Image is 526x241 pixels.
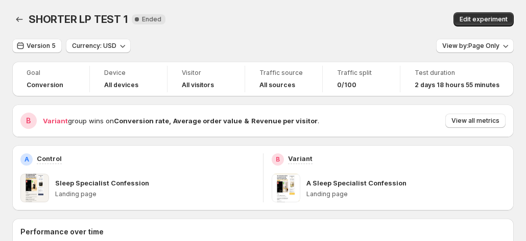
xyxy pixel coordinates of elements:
[43,117,68,125] span: Variant
[12,39,62,53] button: Version 5
[25,155,29,164] h2: A
[306,178,407,188] p: A Sleep Specialist Confession
[27,68,75,90] a: GoalConversion
[12,12,27,26] button: Back
[445,114,506,128] button: View all metrics
[415,69,499,77] span: Test duration
[259,81,295,89] h4: All sources
[29,13,128,25] span: SHORTER LP TEST 1
[104,69,153,77] span: Device
[169,117,171,125] strong: ,
[259,68,308,90] a: Traffic sourceAll sources
[114,117,169,125] strong: Conversion rate
[276,155,280,164] h2: B
[337,81,356,89] span: 0/100
[20,174,49,202] img: Sleep Specialist Confession
[442,42,499,50] span: View by: Page Only
[415,68,499,90] a: Test duration2 days 18 hours 55 minutes
[26,116,31,126] h2: B
[27,81,63,89] span: Conversion
[182,69,230,77] span: Visitor
[55,178,149,188] p: Sleep Specialist Confession
[27,42,56,50] span: Version 5
[55,190,255,198] p: Landing page
[37,153,62,164] p: Control
[272,174,300,202] img: A Sleep Specialist Confession
[66,39,131,53] button: Currency: USD
[337,68,386,90] a: Traffic split0/100
[306,190,506,198] p: Landing page
[182,68,230,90] a: VisitorAll visitors
[20,227,506,237] h2: Performance over time
[104,81,138,89] h4: All devices
[43,117,319,125] span: group wins on .
[451,117,499,125] span: View all metrics
[453,12,514,26] button: Edit experiment
[27,69,75,77] span: Goal
[337,69,386,77] span: Traffic split
[244,117,249,125] strong: &
[104,68,153,90] a: DeviceAll devices
[173,117,242,125] strong: Average order value
[415,81,499,89] span: 2 days 18 hours 55 minutes
[182,81,214,89] h4: All visitors
[142,15,161,23] span: Ended
[259,69,308,77] span: Traffic source
[251,117,318,125] strong: Revenue per visitor
[72,42,116,50] span: Currency: USD
[288,153,313,164] p: Variant
[460,15,508,23] span: Edit experiment
[436,39,514,53] button: View by:Page Only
